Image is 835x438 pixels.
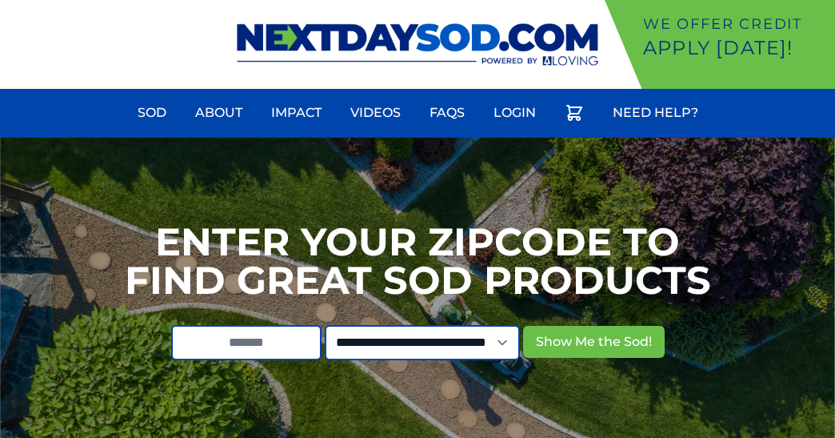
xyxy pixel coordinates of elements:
[341,94,410,132] a: Videos
[186,94,252,132] a: About
[523,326,665,358] button: Show Me the Sod!
[643,35,829,61] p: Apply [DATE]!
[128,94,176,132] a: Sod
[643,13,829,35] p: We offer Credit
[603,94,708,132] a: Need Help?
[484,94,545,132] a: Login
[420,94,474,132] a: FAQs
[125,223,711,299] h1: Enter your Zipcode to Find Great Sod Products
[262,94,331,132] a: Impact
